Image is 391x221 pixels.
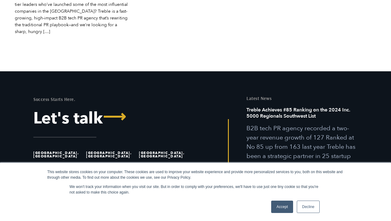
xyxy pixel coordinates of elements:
h6: Treble Achieves #85 Ranking on the 2024 Inc. 5000 Regionals Southwest List [246,107,358,124]
li: [GEOGRAPHIC_DATA], [GEOGRAPHIC_DATA] [139,145,189,164]
li: [GEOGRAPHIC_DATA], [GEOGRAPHIC_DATA] [86,145,136,164]
p: B2B tech PR agency recorded a two-year revenue growth of 127 Ranked at No 85 up from 163 last yea... [246,124,358,189]
a: Accept [271,201,293,213]
div: This website stores cookies on your computer. These cookies are used to improve your website expe... [47,169,344,180]
span: ⟶ [103,109,126,125]
p: We won't track your information when you visit our site. But in order to comply with your prefere... [69,184,322,195]
li: [GEOGRAPHIC_DATA], [GEOGRAPHIC_DATA] [33,145,83,164]
a: Let's Talk [33,111,191,127]
a: Decline [297,201,320,213]
a: Read this article [246,107,358,189]
mark: Success Starts Here. [33,96,75,102]
h5: Latest News [246,96,358,101]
